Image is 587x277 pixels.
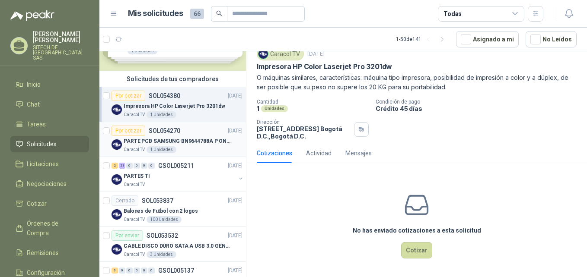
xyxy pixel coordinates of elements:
[257,62,392,71] p: Impresora HP Color Laserjet Pro 3201dw
[257,99,369,105] p: Cantidad
[261,105,288,112] div: Unidades
[99,71,246,87] div: Solicitudes de tus compradores
[307,50,325,58] p: [DATE]
[112,268,118,274] div: 3
[142,198,173,204] p: SOL053837
[10,76,89,93] a: Inicio
[112,161,244,188] a: 2 21 0 0 0 0 GSOL005211[DATE] Company LogoPARTES TICaracol TV
[228,127,242,135] p: [DATE]
[119,163,125,169] div: 21
[112,104,122,115] img: Company Logo
[27,219,81,238] span: Órdenes de Compra
[10,116,89,132] a: Tareas
[112,174,122,185] img: Company Logo
[216,10,222,16] span: search
[10,245,89,261] a: Remisiones
[141,163,147,169] div: 0
[345,148,372,158] div: Mensajes
[148,163,155,169] div: 0
[147,111,176,118] div: 1 Unidades
[147,251,176,258] div: 3 Unidades
[258,49,268,59] img: Company Logo
[228,92,242,100] p: [DATE]
[124,172,150,180] p: PARTES TI
[124,251,145,258] p: Caracol TV
[257,105,259,112] p: 1
[10,195,89,212] a: Cotizar
[33,45,89,60] p: SITECH DE [GEOGRAPHIC_DATA] SAS
[112,244,122,255] img: Company Logo
[33,31,89,43] p: [PERSON_NAME] [PERSON_NAME]
[149,93,180,99] p: SOL054380
[27,248,59,258] span: Remisiones
[148,268,155,274] div: 0
[112,230,143,241] div: Por enviar
[443,9,462,19] div: Todas
[99,227,246,262] a: Por enviarSOL053532[DATE] Company LogoCABLE DISCO DURO SATA A USB 3.0 GENERICOCaracol TV3 Unidades
[306,148,332,158] div: Actividad
[10,176,89,192] a: Negociaciones
[10,96,89,113] a: Chat
[27,139,57,149] span: Solicitudes
[257,47,304,60] div: Caracol TV
[112,91,145,101] div: Por cotizar
[257,73,577,92] p: O máquinas similares, características: máquina tipo impresora, posibilidad de impresión a color y...
[27,120,46,129] span: Tareas
[147,233,178,239] p: SOL053532
[99,192,246,227] a: CerradoSOL053837[DATE] Company LogoBalones de Futbol con 2 logosCaracol TV100 Unidades
[257,119,351,125] p: Dirección
[119,268,125,274] div: 0
[27,179,67,189] span: Negociaciones
[147,146,176,153] div: 1 Unidades
[128,7,183,20] h1: Mis solicitudes
[112,163,118,169] div: 2
[124,102,225,110] p: Impresora HP Color Laserjet Pro 3201dw
[456,31,519,47] button: Asignado a mi
[112,195,138,206] div: Cerrado
[126,268,133,274] div: 0
[10,136,89,152] a: Solicitudes
[526,31,577,47] button: No Leídos
[124,242,231,250] p: CABLE DISCO DURO SATA A USB 3.0 GENERICO
[124,137,231,145] p: PARTE PCB SAMSUNG BN9644788A P ONECONNE
[112,139,122,150] img: Company Logo
[134,163,140,169] div: 0
[401,242,432,258] button: Cotizar
[112,126,145,136] div: Por cotizar
[27,159,59,169] span: Licitaciones
[124,216,145,223] p: Caracol TV
[141,268,147,274] div: 0
[27,199,47,208] span: Cotizar
[126,163,133,169] div: 0
[376,99,584,105] p: Condición de pago
[27,80,41,89] span: Inicio
[112,209,122,220] img: Company Logo
[257,125,351,140] p: [STREET_ADDRESS] Bogotá D.C. , Bogotá D.C.
[257,148,292,158] div: Cotizaciones
[396,32,449,46] div: 1 - 50 de 141
[228,162,242,170] p: [DATE]
[124,146,145,153] p: Caracol TV
[149,128,180,134] p: SOL054270
[147,216,182,223] div: 100 Unidades
[353,226,481,235] h3: No has enviado cotizaciones a esta solicitud
[10,215,89,241] a: Órdenes de Compra
[228,232,242,240] p: [DATE]
[190,9,204,19] span: 66
[99,122,246,157] a: Por cotizarSOL054270[DATE] Company LogoPARTE PCB SAMSUNG BN9644788A P ONECONNECaracol TV1 Unidades
[228,267,242,275] p: [DATE]
[124,207,198,215] p: Balones de Futbol con 2 logos
[10,156,89,172] a: Licitaciones
[27,100,40,109] span: Chat
[228,197,242,205] p: [DATE]
[99,87,246,122] a: Por cotizarSOL054380[DATE] Company LogoImpresora HP Color Laserjet Pro 3201dwCaracol TV1 Unidades
[158,163,194,169] p: GSOL005211
[376,105,584,112] p: Crédito 45 días
[158,268,194,274] p: GSOL005137
[124,181,145,188] p: Caracol TV
[134,268,140,274] div: 0
[10,10,54,21] img: Logo peakr
[124,111,145,118] p: Caracol TV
